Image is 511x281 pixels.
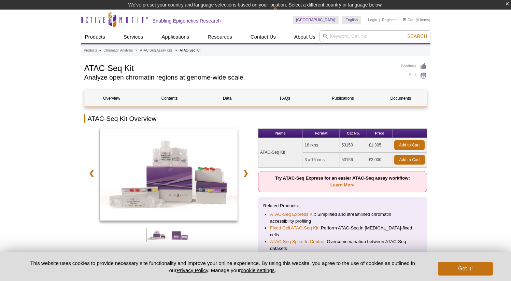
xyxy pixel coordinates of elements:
h1: ATAC-Seq Kit [84,62,395,73]
img: Your Cart [403,18,406,21]
a: English [342,16,361,24]
a: ❮ [84,165,99,181]
h2: Analyze open chromatin regions at genome-wide scale. [84,74,395,81]
a: ATAC-Seq Kit [100,128,238,223]
a: Chromatin Analysis [103,47,133,54]
td: £1,305 [367,138,392,153]
a: Contact Us [246,30,280,43]
a: Learn More [330,182,355,187]
a: Print [401,72,427,79]
a: Products [84,47,97,54]
li: » [136,48,138,52]
a: Register [382,17,396,22]
strong: Try ATAC-Seq Express for an easier ATAC-Seq assay workflow: [275,175,410,187]
li: » [99,48,101,52]
li: (0 items) [403,16,430,24]
a: Fixed Cell ATAC-Seq Kit [270,225,318,231]
a: Privacy Policy [176,267,208,273]
span: Search [407,33,427,39]
a: Products [81,30,109,43]
a: [GEOGRAPHIC_DATA] [293,16,339,24]
td: 16 rxns [303,138,340,153]
a: Resources [203,30,236,43]
li: ATAC-Seq Kit [180,48,200,52]
a: ❯ [238,165,253,181]
button: Got it! [438,262,493,276]
a: ATAC-Seq Express Kit [270,211,315,218]
th: Format [303,129,340,138]
a: Documents [373,90,428,107]
th: Cat No. [340,129,367,138]
li: | [379,16,380,24]
li: : Perform ATAC-Seq in [MEDICAL_DATA]-fixed cells [270,225,415,238]
p: Related Products: [263,202,422,209]
a: Cart [403,17,415,22]
a: About Us [290,30,320,43]
a: Add to Cart [394,155,425,165]
a: Data [200,90,254,107]
td: £3,000 [367,153,392,167]
a: Contents [142,90,197,107]
td: 53156 [340,153,367,167]
a: Publications [316,90,370,107]
li: : Pre-loaded ready-to-use transposomes for up to 96 ATAC-Seq reactions and recombinant Tn5 transp... [270,252,415,272]
li: : Overcome variation between ATAC-Seq datasets [270,238,415,252]
img: Change Here [273,5,291,21]
th: Name [258,129,303,138]
td: 3 x 16 rxns [303,153,340,167]
a: ATAC-Seq Assay Kits [140,47,172,54]
td: ATAC-Seq Kit [258,138,303,167]
td: 53150 [340,138,367,153]
h2: Enabling Epigenetics Research [153,18,221,24]
a: Login [368,17,377,22]
li: : Simplified and streamlined chromatin accessibility profiling [270,211,415,225]
button: cookie settings [241,267,274,273]
p: This website uses cookies to provide necessary site functionality and improve your online experie... [18,259,427,274]
li: » [175,48,177,52]
input: Keyword, Cat. No. [320,30,430,42]
button: Search [405,33,429,39]
a: Feedback [401,62,427,70]
th: Price [367,129,392,138]
a: Tn5 and Pre-indexed Assembled Tn5 Transposomes [270,252,375,259]
a: ATAC-Seq Spike-In Control [270,238,324,245]
img: ATAC-Seq Kit [100,128,238,221]
a: Applications [157,30,193,43]
a: Overview [85,90,139,107]
a: Services [119,30,147,43]
a: Add to Cart [394,140,425,150]
a: FAQs [258,90,312,107]
h2: ATAC-Seq Kit Overview [84,114,427,123]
